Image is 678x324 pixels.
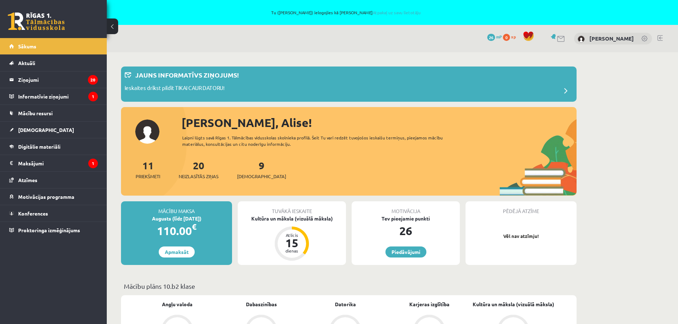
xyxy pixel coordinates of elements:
[18,71,98,88] legend: Ziņojumi
[121,215,232,222] div: Augusts (līdz [DATE])
[9,205,98,222] a: Konferences
[9,172,98,188] a: Atzīmes
[352,201,460,215] div: Motivācija
[18,110,53,116] span: Mācību resursi
[125,70,573,98] a: Jauns informatīvs ziņojums! Ieskaites drīkst pildīt TIKAI CAUR DATORU!
[487,34,502,39] a: 26 mP
[496,34,502,39] span: mP
[487,34,495,41] span: 26
[373,10,421,15] a: Atpakaļ uz savu lietotāju
[18,193,74,200] span: Motivācijas programma
[18,210,48,217] span: Konferences
[136,173,160,180] span: Priekšmeti
[182,114,577,131] div: [PERSON_NAME], Alise!
[88,92,98,101] i: 1
[238,201,346,215] div: Tuvākā ieskaite
[8,12,65,30] a: Rīgas 1. Tālmācības vidusskola
[237,159,286,180] a: 9[DEMOGRAPHIC_DATA]
[182,134,456,147] div: Laipni lūgts savā Rīgas 1. Tālmācības vidusskolas skolnieka profilā. Šeit Tu vari redzēt tuvojošo...
[192,222,196,232] span: €
[9,105,98,121] a: Mācību resursi
[124,281,574,291] p: Mācību plāns 10.b2 klase
[238,215,346,222] div: Kultūra un māksla (vizuālā māksla)
[88,159,98,168] i: 1
[503,34,510,41] span: 0
[281,233,303,237] div: Atlicis
[352,215,460,222] div: Tev pieejamie punkti
[9,88,98,105] a: Informatīvie ziņojumi1
[385,246,426,257] a: Piedāvājumi
[237,173,286,180] span: [DEMOGRAPHIC_DATA]
[18,177,37,183] span: Atzīmes
[18,227,80,233] span: Proktoringa izmēģinājums
[159,246,195,257] a: Apmaksāt
[18,143,61,150] span: Digitālie materiāli
[409,301,450,308] a: Karjeras izglītība
[9,222,98,238] a: Proktoringa izmēģinājums
[18,43,36,49] span: Sākums
[238,215,346,262] a: Kultūra un māksla (vizuālā māksla) Atlicis 15 dienas
[578,36,585,43] img: Alise Steprāne
[18,155,98,171] legend: Maksājumi
[9,55,98,71] a: Aktuāli
[246,301,277,308] a: Dabaszinības
[135,70,239,80] p: Jauns informatīvs ziņojums!
[9,138,98,155] a: Digitālie materiāli
[18,60,35,66] span: Aktuāli
[18,88,98,105] legend: Informatīvie ziņojumi
[511,34,516,39] span: xp
[352,222,460,239] div: 26
[179,159,219,180] a: 20Neizlasītās ziņas
[162,301,193,308] a: Angļu valoda
[18,127,74,133] span: [DEMOGRAPHIC_DATA]
[335,301,356,308] a: Datorika
[9,38,98,54] a: Sākums
[503,34,519,39] a: 0 xp
[589,35,634,42] a: [PERSON_NAME]
[121,201,232,215] div: Mācību maksa
[136,159,160,180] a: 11Priekšmeti
[466,201,577,215] div: Pēdējā atzīme
[9,155,98,171] a: Maksājumi1
[469,233,573,240] p: Vēl nav atzīmju!
[281,237,303,249] div: 15
[88,75,98,85] i: 20
[179,173,219,180] span: Neizlasītās ziņas
[281,249,303,253] div: dienas
[473,301,554,308] a: Kultūra un māksla (vizuālā māksla)
[121,222,232,239] div: 110.00
[9,71,98,88] a: Ziņojumi20
[82,10,610,15] span: Tu ([PERSON_NAME]) ielogojies kā [PERSON_NAME]
[9,122,98,138] a: [DEMOGRAPHIC_DATA]
[9,188,98,205] a: Motivācijas programma
[125,84,225,94] p: Ieskaites drīkst pildīt TIKAI CAUR DATORU!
